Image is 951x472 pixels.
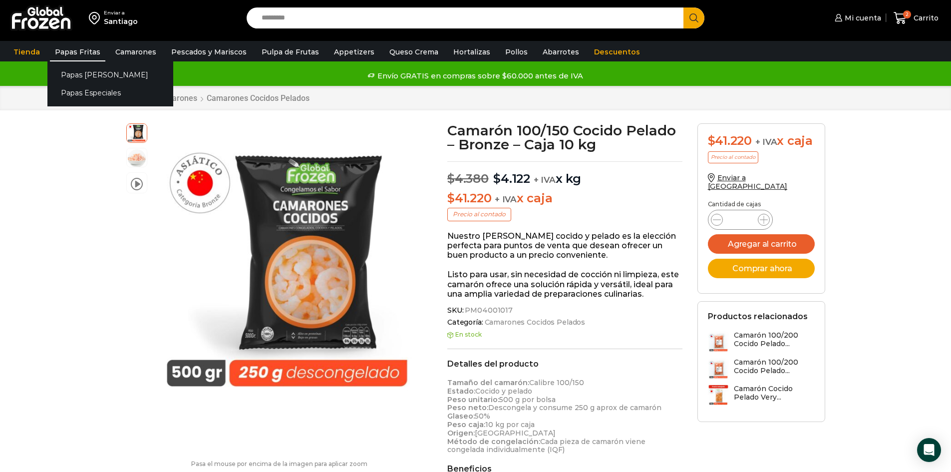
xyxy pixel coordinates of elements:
[447,403,488,412] strong: Peso neto:
[104,9,138,16] div: Enviar a
[755,137,777,147] span: + IVA
[493,171,501,186] span: $
[152,123,426,398] img: Camarón 100/150 Cocido Pelado
[47,84,173,102] a: Papas Especiales
[447,231,682,260] p: Nuestro [PERSON_NAME] cocido y pelado es la elección perfecta para puntos de venta que desean ofr...
[708,385,815,406] a: Camarón Cocido Pelado Very...
[911,13,939,23] span: Carrito
[447,420,485,429] strong: Peso caja:
[463,306,513,315] span: PM04001017
[8,42,45,61] a: Tienda
[329,42,379,61] a: Appetizers
[447,191,455,205] span: $
[447,437,540,446] strong: Método de congelación:
[206,93,310,103] a: Camarones Cocidos Pelados
[493,171,530,186] bdi: 4.122
[447,171,489,186] bdi: 4.380
[384,42,443,61] a: Queso Crema
[832,8,881,28] a: Mi cuenta
[708,312,808,321] h2: Productos relacionados
[708,173,788,191] a: Enviar a [GEOGRAPHIC_DATA]
[447,379,682,454] p: Calibre 100/150 Cocido y pelado 500 g por bolsa Descongela y consume 250 g aprox de camarón 50% 1...
[734,331,815,348] h3: Camarón 100/200 Cocido Pelado...
[500,42,533,61] a: Pollos
[89,9,104,26] img: address-field-icon.svg
[447,395,499,404] strong: Peso unitario:
[708,151,758,163] p: Precio al contado
[447,378,529,387] strong: Tamaño del camarón:
[447,412,475,421] strong: Glaseo:
[152,123,426,398] div: 1 / 3
[447,191,682,206] p: x caja
[127,122,147,142] span: Camarón 100/150 Cocido Pelado
[589,42,645,61] a: Descuentos
[257,42,324,61] a: Pulpa de Frutas
[495,194,517,204] span: + IVA
[447,359,682,369] h2: Detalles del producto
[110,42,161,61] a: Camarones
[126,93,310,103] nav: Breadcrumb
[708,134,815,148] div: x caja
[734,385,815,402] h3: Camarón Cocido Pelado Very...
[734,358,815,375] h3: Camarón 100/200 Cocido Pelado...
[447,429,475,438] strong: Origen:
[447,270,682,299] p: Listo para usar, sin necesidad de cocción ni limpieza, este camarón ofrece una solución rápida y ...
[447,387,475,396] strong: Estado:
[447,306,682,315] span: SKU:
[447,171,455,186] span: $
[903,10,911,18] span: 2
[126,461,433,468] p: Pasa el mouse por encima de la imagen para aplicar zoom
[731,213,750,227] input: Product quantity
[534,175,556,185] span: + IVA
[447,191,491,205] bdi: 41.220
[447,331,682,338] p: En stock
[447,208,511,221] p: Precio al contado
[127,148,147,168] span: 100-150
[448,42,495,61] a: Hortalizas
[708,201,815,208] p: Cantidad de cajas
[891,6,941,30] a: 2 Carrito
[447,318,682,327] span: Categoría:
[683,7,704,28] button: Search button
[47,65,173,84] a: Papas [PERSON_NAME]
[155,93,198,103] a: Camarones
[917,438,941,462] div: Open Intercom Messenger
[708,259,815,278] button: Comprar ahora
[447,123,682,151] h1: Camarón 100/150 Cocido Pelado – Bronze – Caja 10 kg
[538,42,584,61] a: Abarrotes
[708,234,815,254] button: Agregar al carrito
[50,42,105,61] a: Papas Fritas
[447,161,682,186] p: x kg
[842,13,881,23] span: Mi cuenta
[483,318,586,327] a: Camarones Cocidos Pelados
[708,133,715,148] span: $
[708,358,815,380] a: Camarón 100/200 Cocido Pelado...
[104,16,138,26] div: Santiago
[708,331,815,353] a: Camarón 100/200 Cocido Pelado...
[708,133,752,148] bdi: 41.220
[166,42,252,61] a: Pescados y Mariscos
